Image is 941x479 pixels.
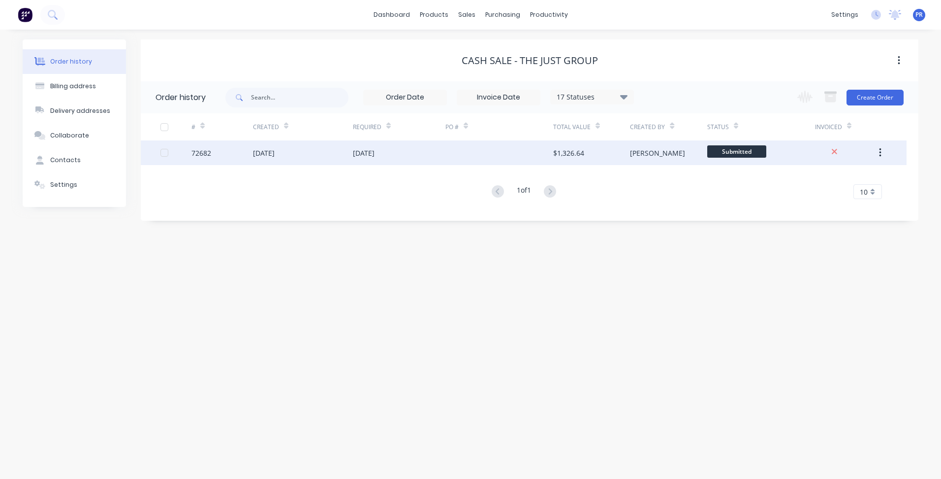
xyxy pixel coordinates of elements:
div: products [415,7,453,22]
div: 72682 [191,148,211,158]
div: Total Value [553,123,591,132]
span: 10 [860,187,868,197]
span: Submitted [707,145,766,158]
div: Collaborate [50,131,89,140]
div: Total Value [553,113,630,140]
div: productivity [525,7,573,22]
a: dashboard [369,7,415,22]
div: 1 of 1 [517,185,531,199]
div: Created [253,123,279,132]
input: Order Date [364,90,446,105]
div: Status [707,113,815,140]
img: Factory [18,7,32,22]
button: Billing address [23,74,126,99]
div: Contacts [50,156,81,165]
div: [DATE] [253,148,275,158]
div: sales [453,7,480,22]
div: PO # [445,113,553,140]
button: Delivery addresses [23,99,126,123]
button: Create Order [847,90,904,105]
div: Invoiced [815,123,842,132]
button: Order history [23,49,126,74]
div: Required [353,123,381,132]
div: [DATE] [353,148,375,158]
div: Created By [630,123,665,132]
div: purchasing [480,7,525,22]
div: Settings [50,180,77,189]
input: Search... [251,88,348,107]
div: Required [353,113,445,140]
div: Order history [156,92,206,103]
div: $1,326.64 [553,148,584,158]
div: # [191,113,253,140]
div: Delivery addresses [50,106,110,115]
div: 17 Statuses [551,92,633,103]
div: PO # [445,123,459,132]
div: Cash Sale - The Just Group [462,55,598,67]
div: [PERSON_NAME] [630,148,685,158]
div: Created By [630,113,707,140]
button: Contacts [23,148,126,172]
div: Order history [50,57,92,66]
div: Submitted [719,129,754,142]
div: settings [826,7,863,22]
span: PR [915,10,923,19]
div: # [191,123,195,132]
input: Invoice Date [457,90,540,105]
div: Invoiced [815,113,877,140]
div: Status [707,123,729,132]
div: Created [253,113,353,140]
button: Collaborate [23,123,126,148]
button: Settings [23,172,126,197]
div: Billing address [50,82,96,91]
